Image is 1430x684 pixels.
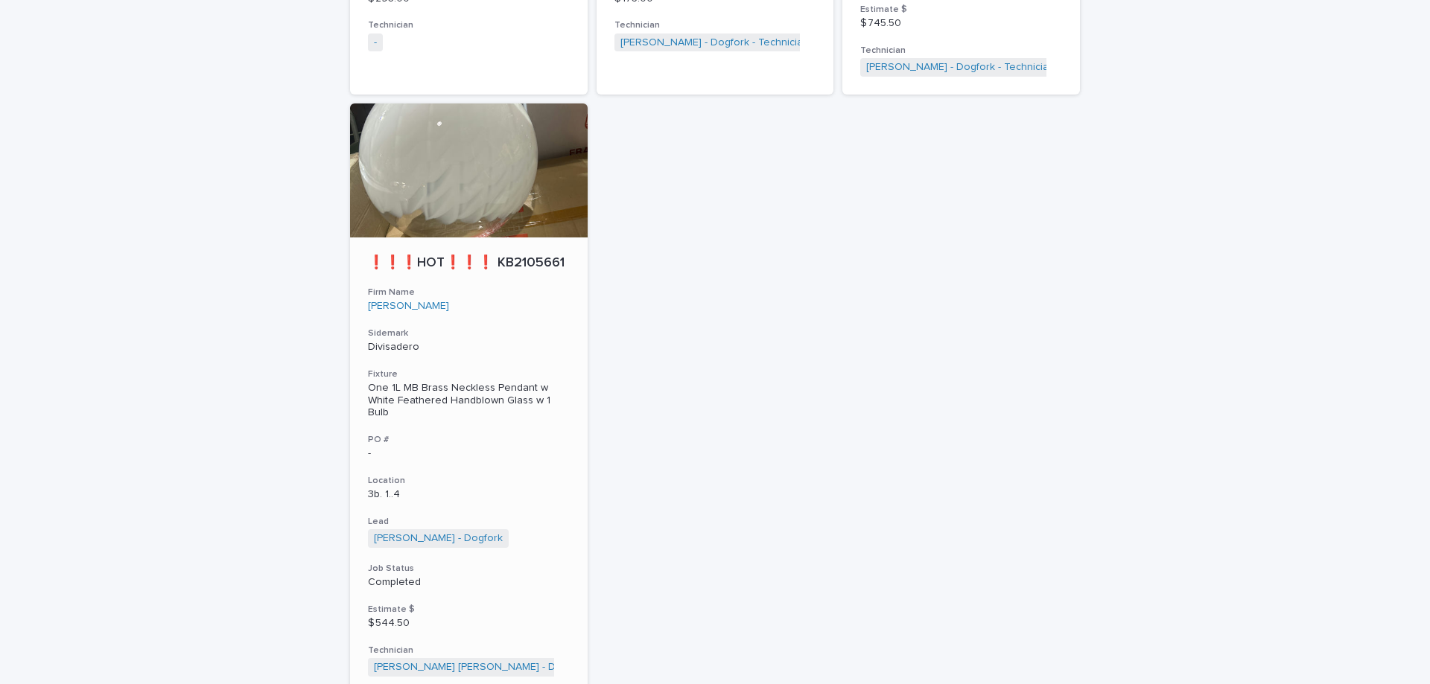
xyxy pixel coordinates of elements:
[860,17,1062,30] p: $ 745.50
[368,327,570,339] h3: Sidemark
[368,287,570,298] h3: Firm Name
[368,434,570,446] h3: PO #
[368,382,570,419] div: One 1L MB Brass Neckless Pendant w White Feathered Handblown Glass w 1 Bulb
[368,604,570,616] h3: Estimate $
[368,300,449,313] a: [PERSON_NAME]
[614,19,816,31] h3: Technician
[860,4,1062,16] h3: Estimate $
[368,576,570,589] p: Completed
[368,255,570,272] p: ❗❗❗HOT❗❗❗ KB2105661
[368,645,570,656] h3: Technician
[374,36,377,49] a: -
[368,341,570,354] p: Divisadero
[368,475,570,487] h3: Location
[620,36,809,49] a: [PERSON_NAME] - Dogfork - Technician
[860,45,1062,57] h3: Technician
[368,488,570,501] p: 3b. 1..4
[368,516,570,528] h3: Lead
[866,61,1055,74] a: [PERSON_NAME] - Dogfork - Technician
[368,563,570,575] h3: Job Status
[368,19,570,31] h3: Technician
[368,368,570,380] h3: Fixture
[374,661,646,674] a: [PERSON_NAME] [PERSON_NAME] - Dogfork - Technician
[368,617,570,630] p: $ 544.50
[368,447,570,460] p: -
[374,532,503,545] a: [PERSON_NAME] - Dogfork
